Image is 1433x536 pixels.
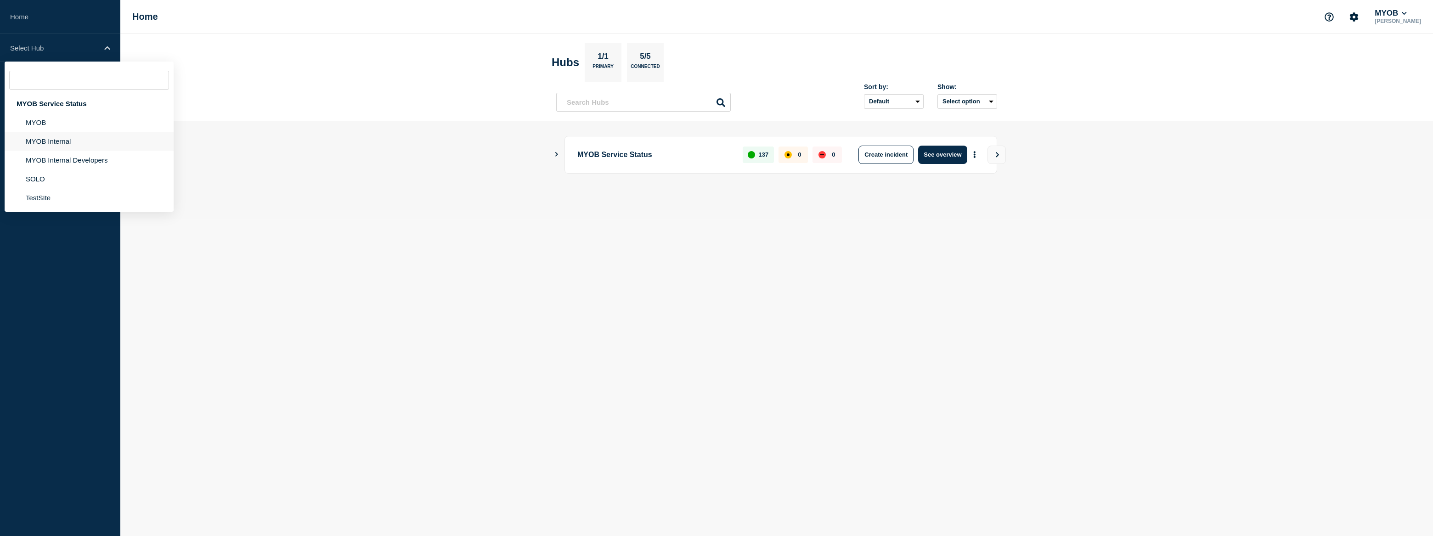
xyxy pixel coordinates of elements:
[1344,7,1364,27] button: Account settings
[818,151,826,158] div: down
[1373,18,1423,24] p: [PERSON_NAME]
[1373,9,1409,18] button: MYOB
[969,146,981,163] button: More actions
[5,151,174,169] li: MYOB Internal Developers
[132,11,158,22] h1: Home
[592,64,614,73] p: Primary
[594,52,612,64] p: 1/1
[1320,7,1339,27] button: Support
[759,151,769,158] p: 137
[577,146,732,164] p: MYOB Service Status
[5,188,174,207] li: TestSIte
[784,151,792,158] div: affected
[552,56,579,69] h2: Hubs
[637,52,654,64] p: 5/5
[5,169,174,188] li: SOLO
[864,83,924,90] div: Sort by:
[918,146,967,164] button: See overview
[864,94,924,109] select: Sort by
[631,64,660,73] p: Connected
[5,132,174,151] li: MYOB Internal
[832,151,835,158] p: 0
[937,94,997,109] button: Select option
[554,151,559,158] button: Show Connected Hubs
[858,146,914,164] button: Create incident
[556,93,731,112] input: Search Hubs
[937,83,997,90] div: Show:
[5,94,174,113] div: MYOB Service Status
[10,44,98,52] p: Select Hub
[987,146,1006,164] button: View
[798,151,801,158] p: 0
[5,113,174,132] li: MYOB
[748,151,755,158] div: up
